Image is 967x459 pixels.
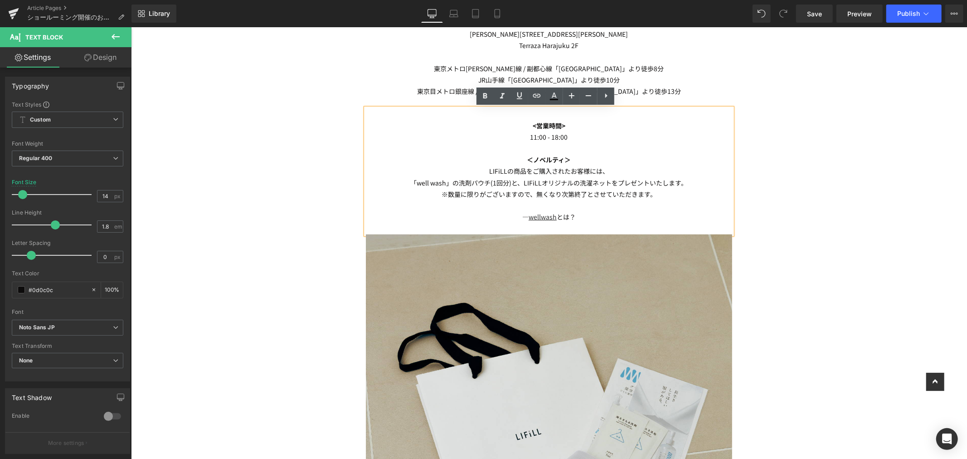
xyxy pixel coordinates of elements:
[12,77,49,90] div: Typography
[48,439,84,447] p: More settings
[27,5,131,12] a: Article Pages
[25,34,63,41] span: Text Block
[235,59,601,70] p: 東京目メトロ銀座線 / 半蔵門線 / [PERSON_NAME]線「[GEOGRAPHIC_DATA]」より徒歩13分
[486,5,508,23] a: Mobile
[897,10,920,17] span: Publish
[12,179,37,186] div: Font Size
[443,5,465,23] a: Laptop
[12,210,123,216] div: Line Height
[12,309,123,315] div: Font
[27,14,114,21] span: ショールーミング開催のお知らせ
[114,224,122,229] span: em
[465,5,486,23] a: Tablet
[753,5,771,23] button: Undo
[19,155,53,161] b: Regular 400
[886,5,942,23] button: Publish
[235,184,601,195] p: ― とは？
[235,13,601,24] p: Terraza Harajuku 2F
[5,432,130,454] button: More settings
[235,36,601,47] p: 東京メトロ[PERSON_NAME]線 / 副都心線「[GEOGRAPHIC_DATA]」より徒歩8分
[807,9,822,19] span: Save
[398,185,426,194] a: wellwash
[235,1,601,13] p: [PERSON_NAME][STREET_ADDRESS][PERSON_NAME]
[68,47,133,68] a: Design
[149,10,170,18] span: Library
[421,5,443,23] a: Desktop
[936,428,958,450] div: Open Intercom Messenger
[945,5,963,23] button: More
[847,9,872,19] span: Preview
[101,282,123,298] div: %
[402,94,434,103] strong: <営業時間>
[12,412,95,422] div: Enable
[30,116,51,124] b: Custom
[396,128,440,137] strong: ＜ノベルティ＞
[19,357,33,364] b: None
[774,5,792,23] button: Redo
[29,285,87,295] input: Color
[12,343,123,349] div: Text Transform
[114,254,122,260] span: px
[235,161,601,173] p: ※数量に限りがございますので、無くなり次第終了とさせていただきます。
[131,5,176,23] a: New Library
[12,141,123,147] div: Font Weight
[836,5,883,23] a: Preview
[235,47,601,59] p: JR山手線「[GEOGRAPHIC_DATA]」より徒歩10分
[12,240,123,246] div: Letter Spacing
[235,138,601,150] p: LIFiLLの商品をご購入されたお客様には、
[12,270,123,277] div: Text Color
[235,150,601,161] p: 「well wash」の洗剤パウチ(1回分)と、LIFiLLオリジナルの洗濯ネットをプレゼントいたします。
[235,104,601,116] p: 11:00 - 18:00
[114,193,122,199] span: px
[12,389,52,401] div: Text Shadow
[19,324,55,332] i: Noto Sans JP
[12,101,123,108] div: Text Styles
